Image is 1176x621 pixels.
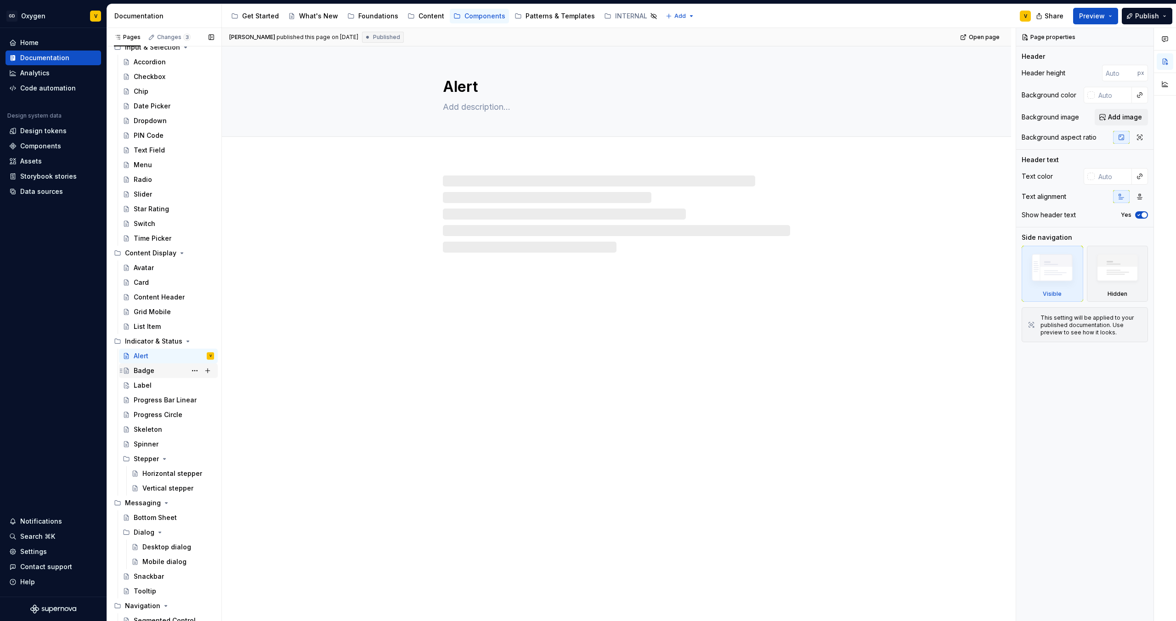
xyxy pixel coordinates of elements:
div: Code automation [20,84,76,93]
div: Card [134,278,149,287]
div: Notifications [20,517,62,526]
div: Progress Bar Linear [134,395,197,405]
button: Preview [1073,8,1118,24]
a: Card [119,275,218,290]
p: px [1137,69,1144,77]
div: Show header text [1022,210,1076,220]
a: Radio [119,172,218,187]
span: Share [1045,11,1063,21]
div: Hidden [1087,246,1148,302]
button: GDOxygenV [2,6,105,26]
div: This setting will be applied to your published documentation. Use preview to see how it looks. [1040,314,1142,336]
button: Share [1031,8,1069,24]
span: [PERSON_NAME] [229,34,275,41]
a: List Item [119,319,218,334]
div: Slider [134,190,152,199]
a: Analytics [6,66,101,80]
a: PIN Code [119,128,218,143]
div: Dropdown [134,116,167,125]
div: Input & Selection [110,40,218,55]
div: Text Field [134,146,165,155]
a: Date Picker [119,99,218,113]
button: Add [663,10,697,23]
a: Mobile dialog [128,554,218,569]
div: Design tokens [20,126,67,135]
a: Design tokens [6,124,101,138]
div: Desktop dialog [142,542,191,552]
div: Accordion [134,57,166,67]
div: Dialog [119,525,218,540]
a: Time Picker [119,231,218,246]
div: Search ⌘K [20,532,55,541]
a: Accordion [119,55,218,69]
div: Components [464,11,505,21]
div: Messaging [110,496,218,510]
div: Avatar [134,263,154,272]
svg: Supernova Logo [30,604,76,614]
div: Content Header [134,293,185,302]
span: Publish [1135,11,1159,21]
a: Star Rating [119,202,218,216]
div: Label [134,381,152,390]
div: Help [20,577,35,587]
div: List Item [134,322,161,331]
div: GD [6,11,17,22]
div: Content Display [110,246,218,260]
span: 3 [183,34,191,41]
div: Text color [1022,172,1053,181]
div: Mobile dialog [142,557,187,566]
div: Components [20,141,61,151]
div: Settings [20,547,47,556]
div: V [1024,12,1027,20]
a: Get Started [227,9,283,23]
a: Content [404,9,448,23]
a: Open page [957,31,1004,44]
textarea: Alert [441,76,788,98]
a: Slider [119,187,218,202]
div: Header [1022,52,1045,61]
a: What's New [284,9,342,23]
button: Contact support [6,559,101,574]
a: Documentation [6,51,101,65]
a: Avatar [119,260,218,275]
div: Home [20,38,39,47]
div: Skeleton [134,425,162,434]
a: Settings [6,544,101,559]
div: Stepper [134,454,159,463]
a: Horizontal stepper [128,466,218,481]
a: Menu [119,158,218,172]
a: Components [6,139,101,153]
div: Patterns & Templates [526,11,595,21]
div: Horizontal stepper [142,469,202,478]
a: AlertV [119,349,218,363]
a: Tooltip [119,584,218,598]
div: Background image [1022,113,1079,122]
input: Auto [1095,168,1132,185]
div: Stepper [119,452,218,466]
span: Add image [1108,113,1142,122]
div: Time Picker [134,234,171,243]
div: Changes [157,34,191,41]
div: Checkbox [134,72,165,81]
button: Help [6,575,101,589]
div: Input & Selection [125,43,180,52]
div: Messaging [125,498,161,508]
div: Pages [114,34,141,41]
div: Navigation [110,598,218,613]
div: Documentation [114,11,218,21]
a: Chip [119,84,218,99]
a: Progress Circle [119,407,218,422]
div: What's New [299,11,338,21]
span: Add [674,12,686,20]
div: Foundations [358,11,398,21]
a: Checkbox [119,69,218,84]
div: Contact support [20,562,72,571]
div: Analytics [20,68,50,78]
div: Header text [1022,155,1059,164]
a: Switch [119,216,218,231]
a: Dropdown [119,113,218,128]
button: Publish [1122,8,1172,24]
div: Background aspect ratio [1022,133,1097,142]
div: Tooltip [134,587,156,596]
